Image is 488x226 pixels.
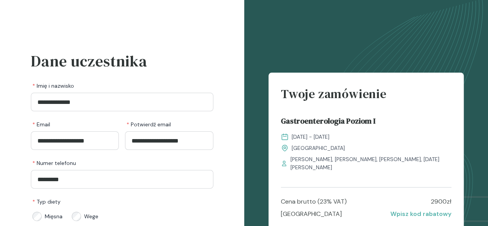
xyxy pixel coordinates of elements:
input: Imię i nazwisko [31,93,213,111]
input: Numer telefonu [31,170,213,189]
span: Wege [84,212,98,220]
p: 2900 zł [431,197,451,206]
a: Gastroenterologia Poziom I [281,115,451,130]
input: Mięsna [32,212,42,221]
span: [DATE] - [DATE] [292,133,329,141]
p: Cena brutto (23% VAT) [281,197,347,206]
input: Email [31,131,119,150]
span: Typ diety [32,198,61,206]
input: Potwierdź email [125,131,213,150]
span: Potwierdź email [127,121,171,128]
span: [GEOGRAPHIC_DATA] [292,144,345,152]
h3: Dane uczestnika [31,49,213,73]
span: Email [32,121,50,128]
h4: Twoje zamówienie [281,85,451,109]
span: Mięsna [45,212,62,220]
span: [PERSON_NAME], [PERSON_NAME], [PERSON_NAME], [DATE][PERSON_NAME] [290,155,451,172]
p: [GEOGRAPHIC_DATA] [281,209,342,219]
span: Imię i nazwisko [32,82,74,90]
span: Numer telefonu [32,159,76,167]
span: Gastroenterologia Poziom I [281,115,375,130]
input: Wege [72,212,81,221]
p: Wpisz kod rabatowy [390,209,451,219]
